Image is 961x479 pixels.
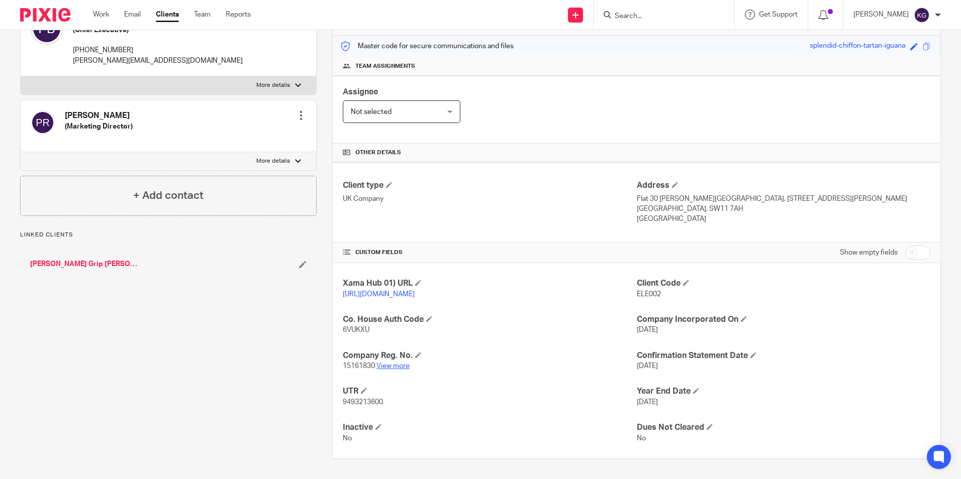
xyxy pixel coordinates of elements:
[133,188,204,203] h4: + Add contact
[343,291,415,298] a: [URL][DOMAIN_NAME]
[73,25,243,35] h5: (Chief Executive)
[343,386,636,397] h4: UTR
[853,10,909,20] p: [PERSON_NAME]
[343,399,383,406] span: 9493213600
[30,259,141,269] a: [PERSON_NAME] Grip [PERSON_NAME]
[156,10,179,20] a: Clients
[759,11,798,18] span: Get Support
[637,278,930,289] h4: Client Code
[355,149,401,157] span: Other details
[340,41,514,51] p: Master code for secure communications and files
[637,214,930,224] p: [GEOGRAPHIC_DATA]
[637,314,930,325] h4: Company Incorporated On
[637,386,930,397] h4: Year End Date
[343,278,636,289] h4: Xama Hub 01) URL
[343,194,636,204] p: UK Company
[614,12,704,21] input: Search
[637,422,930,433] h4: Dues Not Cleared
[93,10,109,20] a: Work
[20,8,70,22] img: Pixie
[355,62,415,70] span: Team assignments
[343,350,636,361] h4: Company Reg. No.
[351,108,392,115] span: Not selected
[637,180,930,191] h4: Address
[810,41,905,52] div: splendid-chiffon-tartan-iguana
[194,10,211,20] a: Team
[124,10,141,20] a: Email
[914,7,930,23] img: svg%3E
[343,249,636,257] h4: CUSTOM FIELDS
[840,248,898,258] label: Show empty fields
[73,56,243,66] p: [PERSON_NAME][EMAIL_ADDRESS][DOMAIN_NAME]
[376,363,410,370] a: View more
[256,81,290,89] p: More details
[73,45,243,55] p: [PHONE_NUMBER]
[637,363,658,370] span: [DATE]
[637,194,930,204] p: Flat 30 [PERSON_NAME][GEOGRAPHIC_DATA], [STREET_ADDRESS][PERSON_NAME]
[343,435,352,442] span: No
[226,10,251,20] a: Reports
[20,231,317,239] p: Linked clients
[637,435,646,442] span: No
[637,350,930,361] h4: Confirmation Statement Date
[343,363,375,370] span: 15161830
[343,326,369,333] span: 6VUKXU
[343,180,636,191] h4: Client type
[637,399,658,406] span: [DATE]
[343,314,636,325] h4: Co. House Auth Code
[31,110,55,135] img: svg%3E
[637,326,658,333] span: [DATE]
[637,204,930,214] p: [GEOGRAPHIC_DATA], SW11 7AH
[256,157,290,165] p: More details
[65,122,133,132] h5: (Marketing Director)
[637,291,661,298] span: ELE002
[65,110,133,121] h4: [PERSON_NAME]
[343,88,378,96] span: Assignee
[343,422,636,433] h4: Inactive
